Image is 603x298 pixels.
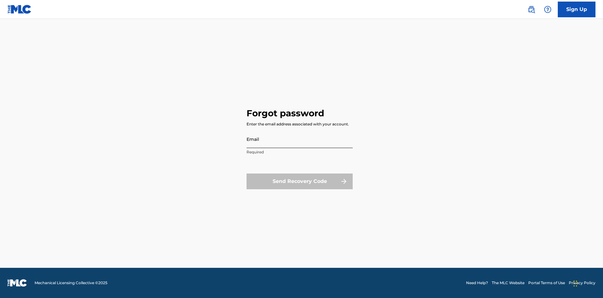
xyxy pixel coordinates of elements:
img: search [528,6,535,13]
img: help [544,6,551,13]
div: Drag [573,274,577,293]
a: Sign Up [558,2,595,17]
iframe: Chat Widget [572,268,603,298]
h3: Forgot password [247,108,324,119]
a: Portal Terms of Use [528,280,565,286]
div: Help [541,3,554,16]
div: Enter the email address associated with your account. [247,121,349,127]
a: The MLC Website [492,280,524,286]
a: Public Search [525,3,538,16]
a: Need Help? [466,280,488,286]
span: Mechanical Licensing Collective © 2025 [35,280,107,286]
img: MLC Logo [8,5,32,14]
a: Privacy Policy [569,280,595,286]
p: Required [247,149,353,155]
img: logo [8,279,27,287]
